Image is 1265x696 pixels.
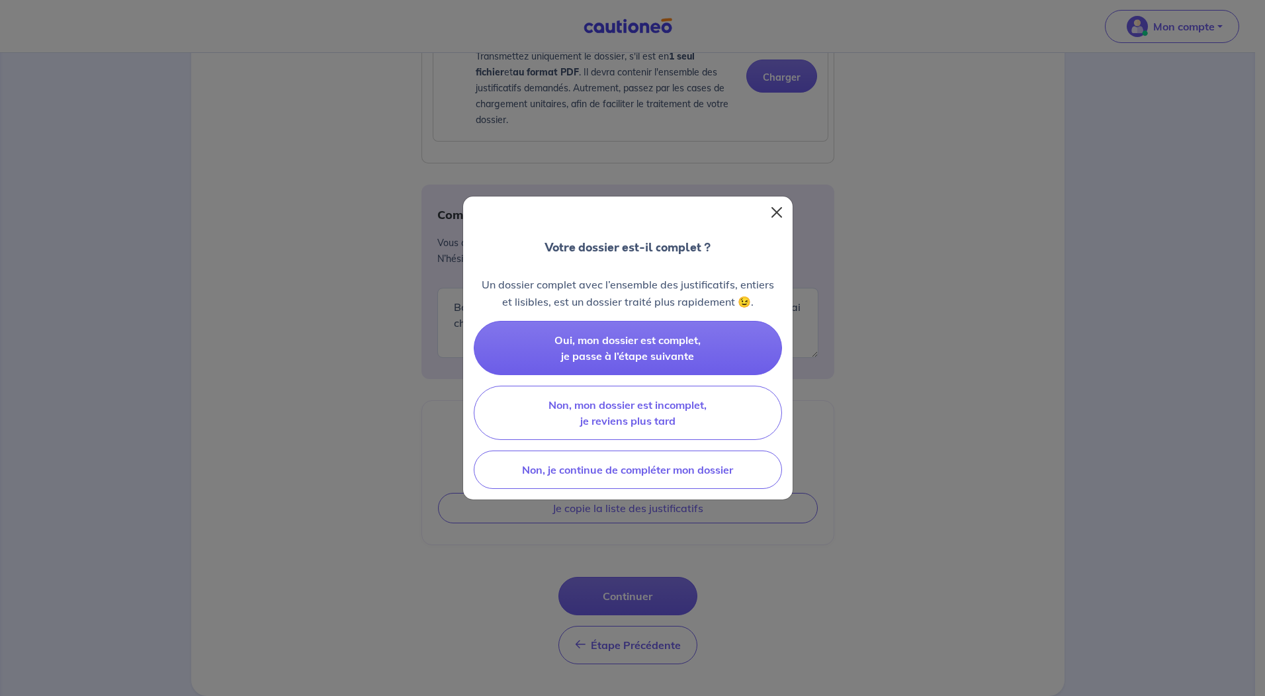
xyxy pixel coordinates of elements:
[766,202,787,223] button: Close
[474,276,782,310] p: Un dossier complet avec l’ensemble des justificatifs, entiers et lisibles, est un dossier traité ...
[554,333,701,363] span: Oui, mon dossier est complet, je passe à l’étape suivante
[474,451,782,489] button: Non, je continue de compléter mon dossier
[545,239,711,256] p: Votre dossier est-il complet ?
[474,386,782,440] button: Non, mon dossier est incomplet, je reviens plus tard
[522,463,733,476] span: Non, je continue de compléter mon dossier
[474,321,782,375] button: Oui, mon dossier est complet, je passe à l’étape suivante
[548,398,707,427] span: Non, mon dossier est incomplet, je reviens plus tard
